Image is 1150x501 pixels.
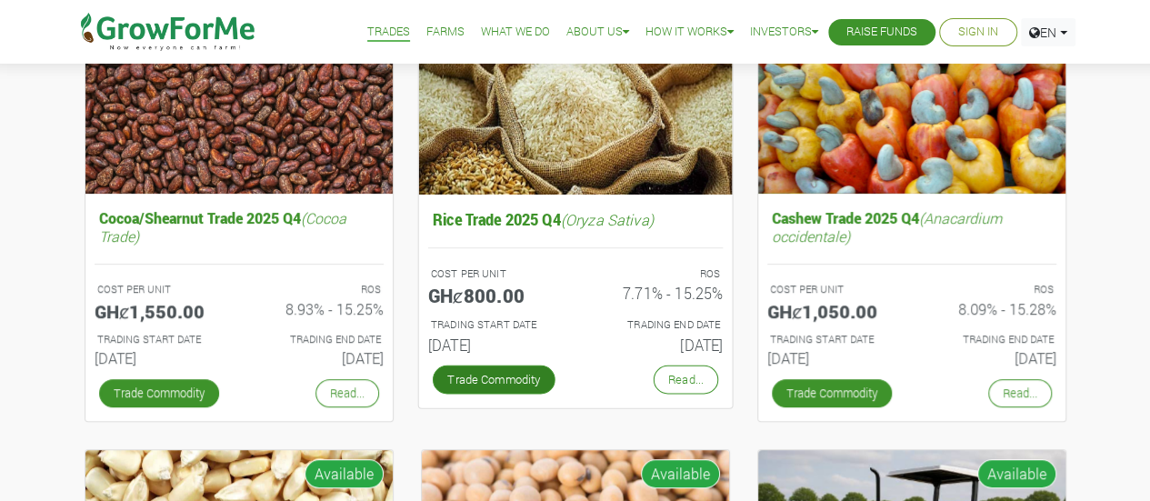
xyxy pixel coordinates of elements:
h5: Rice Trade 2025 Q4 [427,205,722,233]
a: EN [1021,18,1075,46]
h6: [DATE] [589,335,723,353]
a: Rice Trade 2025 Q4(Oryza Sativa) COST PER UNIT GHȼ800.00 ROS 7.71% - 15.25% TRADING START DATE [D... [427,205,722,360]
a: Trades [367,23,410,42]
a: Read... [988,379,1052,407]
p: Estimated Trading Start Date [97,332,223,347]
span: Available [641,459,720,488]
i: (Cocoa Trade) [99,208,346,245]
h5: Cashew Trade 2025 Q4 [767,205,1056,248]
h5: GHȼ1,050.00 [767,300,898,322]
a: Cocoa/Shearnut Trade 2025 Q4(Cocoa Trade) COST PER UNIT GHȼ1,550.00 ROS 8.93% - 15.25% TRADING ST... [95,205,384,374]
a: Investors [750,23,818,42]
p: COST PER UNIT [770,282,895,297]
h6: 8.93% - 15.25% [253,300,384,317]
span: Available [977,459,1056,488]
i: (Oryza Sativa) [560,209,653,228]
span: Available [305,459,384,488]
h6: [DATE] [95,349,225,366]
p: ROS [255,282,381,297]
p: Estimated Trading Start Date [770,332,895,347]
a: Farms [426,23,465,42]
a: Trade Commodity [99,379,219,407]
h6: [DATE] [253,349,384,366]
h5: Cocoa/Shearnut Trade 2025 Q4 [95,205,384,248]
a: Sign In [958,23,998,42]
h6: [DATE] [767,349,898,366]
i: (Anacardium occidentale) [772,208,1002,245]
a: How it Works [645,23,734,42]
a: What We Do [481,23,550,42]
p: Estimated Trading End Date [255,332,381,347]
a: Read... [315,379,379,407]
h5: GHȼ800.00 [427,284,561,306]
p: Estimated Trading End Date [592,316,720,332]
p: COST PER UNIT [97,282,223,297]
p: Estimated Trading End Date [928,332,1054,347]
p: Estimated Trading Start Date [430,316,558,332]
a: Read... [653,365,717,394]
a: About Us [566,23,629,42]
a: Cashew Trade 2025 Q4(Anacardium occidentale) COST PER UNIT GHȼ1,050.00 ROS 8.09% - 15.28% TRADING... [767,205,1056,374]
a: Raise Funds [846,23,917,42]
a: Trade Commodity [772,379,892,407]
p: COST PER UNIT [430,266,558,281]
h6: 7.71% - 15.25% [589,284,723,302]
p: ROS [592,266,720,281]
p: ROS [928,282,1054,297]
h6: 8.09% - 15.28% [925,300,1056,317]
h6: [DATE] [925,349,1056,366]
a: Trade Commodity [432,365,555,394]
h6: [DATE] [427,335,561,353]
h5: GHȼ1,550.00 [95,300,225,322]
